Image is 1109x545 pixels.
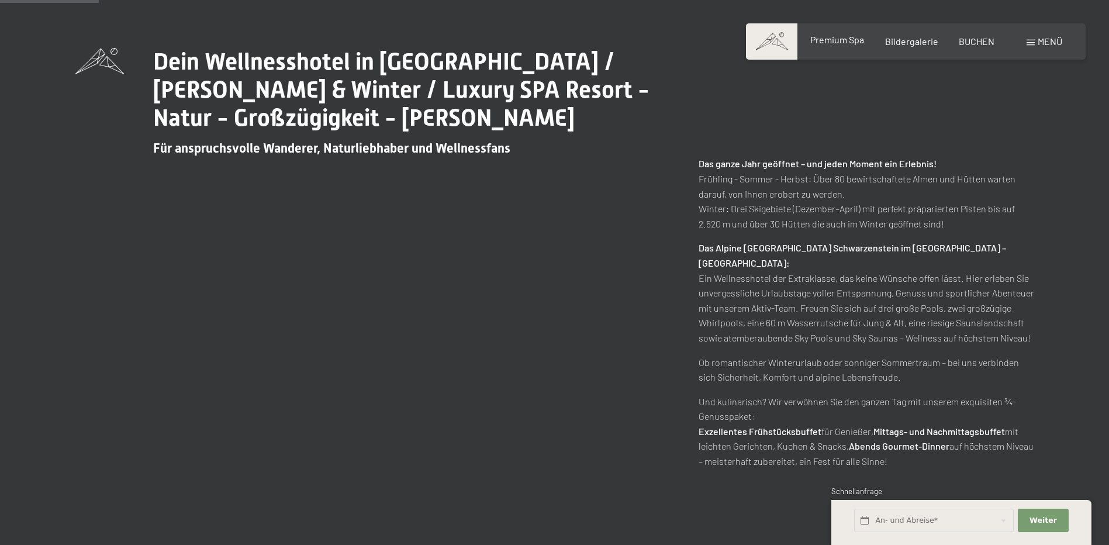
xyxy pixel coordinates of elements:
[699,355,1034,385] p: Ob romantischer Winterurlaub oder sonniger Sommertraum – bei uns verbinden sich Sicherheit, Komfo...
[959,36,994,47] a: BUCHEN
[699,242,1006,268] strong: Das Alpine [GEOGRAPHIC_DATA] Schwarzenstein im [GEOGRAPHIC_DATA] – [GEOGRAPHIC_DATA]:
[153,48,649,132] span: Dein Wellnesshotel in [GEOGRAPHIC_DATA] / [PERSON_NAME] & Winter / Luxury SPA Resort - Natur - Gr...
[699,156,1034,231] p: Frühling - Sommer - Herbst: Über 80 bewirtschaftete Almen und Hütten warten darauf, von Ihnen ero...
[1038,36,1062,47] span: Menü
[1029,515,1057,526] span: Weiter
[810,34,864,45] a: Premium Spa
[153,141,510,156] span: Für anspruchsvolle Wanderer, Naturliebhaber und Wellnessfans
[699,158,937,169] strong: Das ganze Jahr geöffnet – und jeden Moment ein Erlebnis!
[885,36,938,47] a: Bildergalerie
[1018,509,1068,533] button: Weiter
[831,487,882,496] span: Schnellanfrage
[699,240,1034,345] p: Ein Wellnesshotel der Extraklasse, das keine Wünsche offen lässt. Hier erleben Sie unvergessliche...
[849,440,949,451] strong: Abends Gourmet-Dinner
[699,426,821,437] strong: Exzellentes Frühstücksbuffet
[873,426,1005,437] strong: Mittags- und Nachmittagsbuffet
[699,394,1034,469] p: Und kulinarisch? Wir verwöhnen Sie den ganzen Tag mit unserem exquisiten ¾-Genusspaket: für Genie...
